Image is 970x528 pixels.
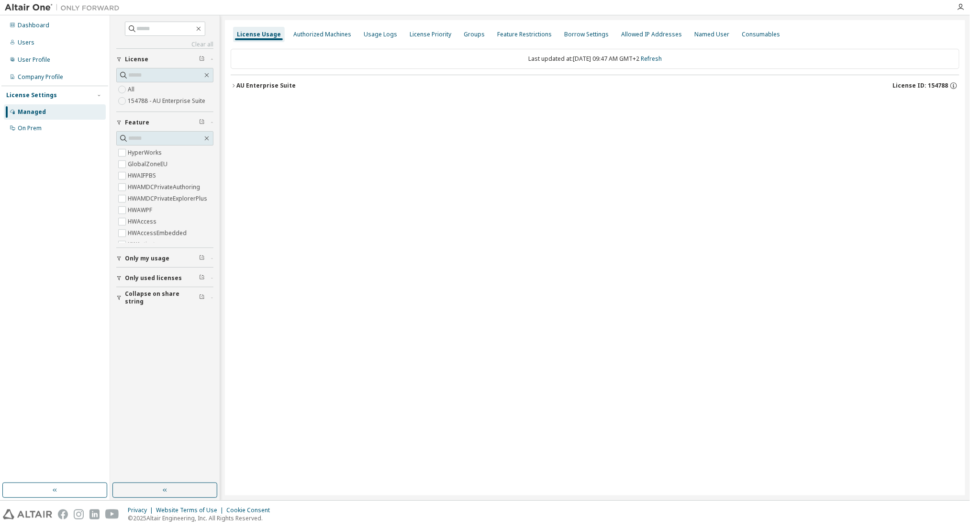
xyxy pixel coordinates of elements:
[226,506,276,514] div: Cookie Consent
[18,108,46,116] div: Managed
[74,509,84,519] img: instagram.svg
[125,255,169,262] span: Only my usage
[497,31,552,38] div: Feature Restrictions
[641,55,662,63] a: Refresh
[199,294,205,302] span: Clear filter
[116,49,213,70] button: License
[464,31,485,38] div: Groups
[564,31,609,38] div: Borrow Settings
[237,31,281,38] div: License Usage
[3,509,52,519] img: altair_logo.svg
[18,39,34,46] div: Users
[128,181,202,193] label: HWAMDCPrivateAuthoring
[116,268,213,289] button: Only used licenses
[231,49,959,69] div: Last updated at: [DATE] 09:47 AM GMT+2
[156,506,226,514] div: Website Terms of Use
[6,91,57,99] div: License Settings
[116,287,213,308] button: Collapse on share string
[128,227,189,239] label: HWAccessEmbedded
[293,31,351,38] div: Authorized Machines
[128,506,156,514] div: Privacy
[742,31,780,38] div: Consumables
[89,509,100,519] img: linkedin.svg
[892,82,948,90] span: License ID: 154788
[116,112,213,133] button: Feature
[128,170,158,181] label: HWAIFPBS
[199,274,205,282] span: Clear filter
[18,22,49,29] div: Dashboard
[199,255,205,262] span: Clear filter
[128,84,136,95] label: All
[364,31,397,38] div: Usage Logs
[199,56,205,63] span: Clear filter
[5,3,124,12] img: Altair One
[58,509,68,519] img: facebook.svg
[128,239,160,250] label: HWActivate
[125,119,149,126] span: Feature
[125,56,148,63] span: License
[116,248,213,269] button: Only my usage
[128,147,164,158] label: HyperWorks
[621,31,682,38] div: Allowed IP Addresses
[236,82,296,90] div: AU Enterprise Suite
[116,41,213,48] a: Clear all
[128,216,158,227] label: HWAccess
[128,204,154,216] label: HWAWPF
[125,274,182,282] span: Only used licenses
[128,158,169,170] label: GlobalZoneEU
[128,193,209,204] label: HWAMDCPrivateExplorerPlus
[410,31,451,38] div: License Priority
[18,73,63,81] div: Company Profile
[128,95,207,107] label: 154788 - AU Enterprise Suite
[18,124,42,132] div: On Prem
[125,290,199,305] span: Collapse on share string
[199,119,205,126] span: Clear filter
[18,56,50,64] div: User Profile
[694,31,729,38] div: Named User
[105,509,119,519] img: youtube.svg
[231,75,959,96] button: AU Enterprise SuiteLicense ID: 154788
[128,514,276,522] p: © 2025 Altair Engineering, Inc. All Rights Reserved.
